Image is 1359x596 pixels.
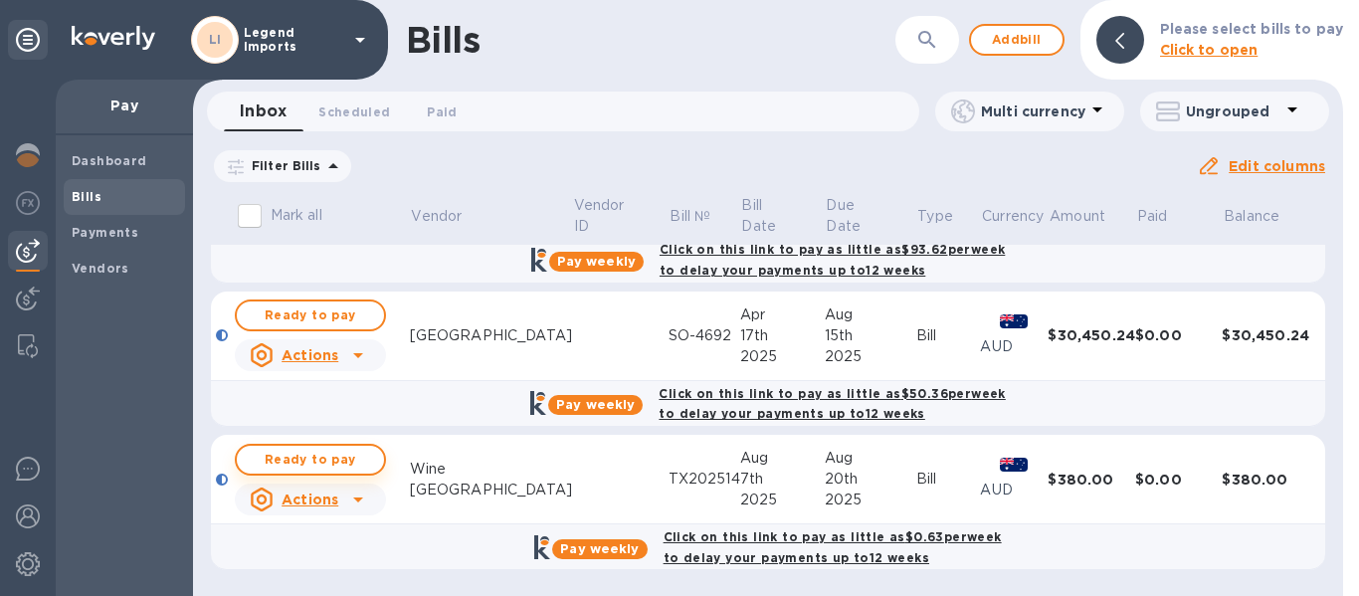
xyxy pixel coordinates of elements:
p: Amount [1050,206,1105,227]
span: Ready to pay [253,303,368,327]
p: Type [917,206,953,227]
p: Pay [72,96,177,115]
button: Ready to pay [235,299,386,331]
span: Scheduled [318,101,390,122]
button: Addbill [969,24,1065,56]
span: Bill № [670,206,736,227]
span: Vendor ID [574,195,667,237]
img: Foreign exchange [16,191,40,215]
span: Vendor [411,206,487,227]
div: Unpin categories [8,20,48,60]
b: Dashboard [72,153,147,168]
div: $0.00 [1135,325,1223,345]
u: Edit columns [1229,158,1325,174]
p: Currency [982,206,1044,227]
div: 2025 [740,490,825,510]
div: $380.00 [1222,470,1309,490]
b: Bills [72,189,101,204]
div: Apr [740,304,825,325]
p: AUD [980,480,1048,500]
span: Due Date [826,195,913,237]
b: Click to open [1160,42,1259,58]
p: Bill Date [741,195,797,237]
div: Aug [825,304,916,325]
p: Vendor [411,206,462,227]
div: $0.00 [1135,470,1223,490]
b: Please select bills to pay [1160,21,1343,37]
div: 20th [825,469,916,490]
div: $30,450.24 [1222,325,1309,345]
p: Multi currency [981,101,1085,121]
div: Bill [916,325,981,346]
span: Ready to pay [253,448,368,472]
span: Balance [1224,206,1305,227]
b: Pay weekly [557,254,636,269]
p: Due Date [826,195,887,237]
p: AUD [980,336,1048,357]
div: Aug [740,448,825,469]
p: Vendor ID [574,195,641,237]
h1: Bills [406,19,480,61]
p: Legend Imports [244,26,343,54]
div: Aug [825,448,916,469]
span: Paid [1137,206,1194,227]
div: 7th [740,469,825,490]
span: Bill Date [741,195,823,237]
div: $30,450.24 [1048,325,1135,345]
img: AUD [1000,314,1028,328]
u: Actions [282,492,338,507]
span: Amount [1050,206,1131,227]
span: Type [917,206,979,227]
b: Click on this link to pay as little as $0.63 per week to delay your payments up to 12 weeks [664,529,1002,565]
div: TX202514 [669,469,740,490]
div: [GEOGRAPHIC_DATA] [410,480,572,500]
span: Add bill [987,28,1047,52]
div: 2025 [825,346,916,367]
span: Paid [427,101,457,122]
button: Ready to pay [235,444,386,476]
div: 2025 [825,490,916,510]
b: LI [209,32,222,47]
b: Vendors [72,261,129,276]
b: Pay weekly [556,397,635,412]
img: AUD [1000,458,1028,472]
div: Bill [916,469,981,490]
div: 2025 [740,346,825,367]
p: Mark all [271,205,322,226]
b: Payments [72,225,138,240]
p: Filter Bills [244,157,321,174]
p: Balance [1224,206,1279,227]
div: SO-4692 [669,325,740,346]
p: Ungrouped [1186,101,1280,121]
u: Actions [282,347,338,363]
span: Inbox [240,98,287,125]
div: [GEOGRAPHIC_DATA] [410,325,572,346]
div: 17th [740,325,825,346]
b: Click on this link to pay as little as $50.36 per week to delay your payments up to 12 weeks [659,386,1005,422]
p: Paid [1137,206,1168,227]
img: Logo [72,26,155,50]
div: Wine [410,459,572,480]
div: $380.00 [1048,470,1135,490]
b: Pay weekly [560,541,639,556]
div: 15th [825,325,916,346]
p: Bill № [670,206,710,227]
